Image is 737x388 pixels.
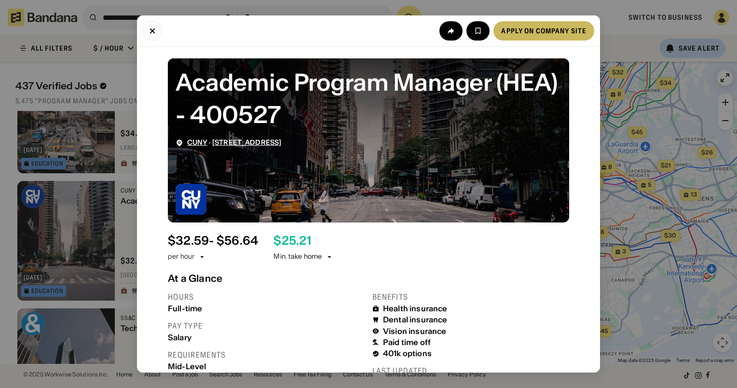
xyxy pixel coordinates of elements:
[383,338,431,347] div: Paid time off
[168,362,365,371] div: Mid-Level
[176,66,561,131] div: Academic Program Manager (HEA) - 400527
[212,138,281,147] span: [STREET_ADDRESS]
[168,234,258,248] div: $ 32.59 - $56.64
[187,139,281,147] div: ·
[168,273,569,284] div: At a Glance
[501,28,587,34] div: Apply on company site
[383,304,448,313] div: Health insurance
[143,21,162,41] button: Close
[168,333,365,342] div: Salary
[187,138,207,147] span: CUNY
[168,321,365,331] div: Pay type
[383,349,432,358] div: 401k options
[372,292,569,302] div: Benefits
[372,366,569,376] div: Last updated
[168,292,365,302] div: Hours
[168,304,365,313] div: Full-time
[168,252,194,262] div: per hour
[273,234,311,248] div: $ 25.21
[383,315,448,324] div: Dental insurance
[176,184,206,215] img: CUNY logo
[273,252,333,262] div: Min. take home
[168,350,365,360] div: Requirements
[383,327,447,336] div: Vision insurance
